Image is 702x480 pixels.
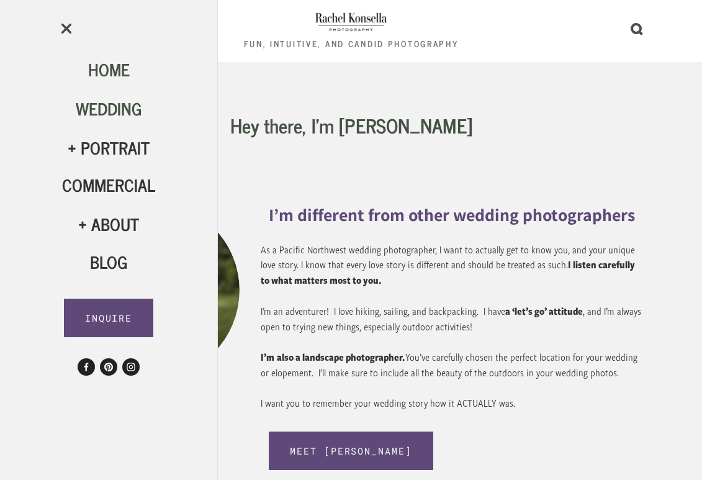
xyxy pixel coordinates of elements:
a: Commercial [62,171,155,198]
div: Portrait [62,137,155,158]
div: About [62,214,155,235]
a: Rachel Konsella [78,358,95,376]
a: INQUIRE [64,299,154,337]
a: Wedding [76,94,142,122]
a: KonsellaPhoto [100,358,117,376]
a: Blog [90,248,128,275]
a: Instagram [122,358,140,376]
a: Home [88,55,130,83]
